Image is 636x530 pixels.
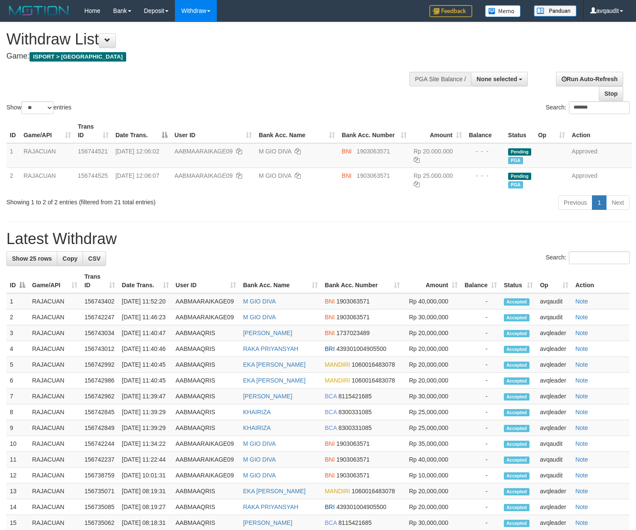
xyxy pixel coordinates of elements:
[172,452,240,468] td: AABMAARAIKAGE09
[172,436,240,452] td: AABMAARAIKAGE09
[535,119,568,143] th: Op: activate to sort column ascending
[536,341,572,357] td: avqleader
[342,172,352,179] span: BNI
[505,119,535,143] th: Status
[485,5,521,17] img: Button%20Memo.svg
[78,172,108,179] span: 156744525
[461,325,500,341] td: -
[118,499,172,515] td: [DATE] 08:19:27
[172,325,240,341] td: AABMAAQRIS
[469,147,501,156] div: - - -
[172,341,240,357] td: AABMAAQRIS
[325,345,334,352] span: BRI
[325,298,334,305] span: BNI
[469,171,501,180] div: - - -
[461,468,500,483] td: -
[403,436,461,452] td: Rp 35,000,000
[118,309,172,325] td: [DATE] 11:46:23
[504,441,530,448] span: Accepted
[81,357,118,373] td: 156742992
[29,404,81,420] td: RAJACUAN
[83,251,106,266] a: CSV
[536,468,572,483] td: avqaudit
[337,456,370,463] span: Copy 1903063571 to clipboard
[504,298,530,306] span: Accepted
[536,420,572,436] td: avqleader
[118,293,172,309] td: [DATE] 11:52:20
[118,373,172,389] td: [DATE] 11:40:45
[338,119,410,143] th: Bank Acc. Number: activate to sort column ascending
[337,345,387,352] span: Copy 439301004905500 to clipboard
[29,293,81,309] td: RAJACUAN
[171,119,255,143] th: User ID: activate to sort column ascending
[504,504,530,511] span: Accepted
[29,468,81,483] td: RAJACUAN
[81,436,118,452] td: 156742244
[81,373,118,389] td: 156742986
[575,503,588,510] a: Note
[325,472,334,479] span: BNI
[536,389,572,404] td: avqleader
[338,393,372,400] span: Copy 8115421685 to clipboard
[6,251,57,266] a: Show 25 rows
[74,119,112,143] th: Trans ID: activate to sort column ascending
[558,195,592,210] a: Previous
[461,436,500,452] td: -
[29,341,81,357] td: RAJACUAN
[337,503,387,510] span: Copy 439301004905500 to clipboard
[81,389,118,404] td: 156742962
[504,330,530,337] span: Accepted
[575,424,588,431] a: Note
[240,269,321,293] th: Bank Acc. Name: activate to sort column ascending
[504,456,530,464] span: Accepted
[325,361,350,368] span: MANDIRI
[29,436,81,452] td: RAJACUAN
[508,148,531,156] span: Pending
[536,373,572,389] td: avqleader
[546,251,630,264] label: Search:
[6,143,20,168] td: 1
[175,148,233,155] span: AABMAARAIKAGE09
[410,119,465,143] th: Amount: activate to sort column ascending
[599,86,623,101] a: Stop
[118,357,172,373] td: [DATE] 11:40:45
[575,345,588,352] a: Note
[172,499,240,515] td: AABMAAQRIS
[6,389,29,404] td: 7
[568,168,632,192] td: Approved
[575,456,588,463] a: Note
[508,181,523,188] span: PGA
[461,341,500,357] td: -
[81,468,118,483] td: 156738759
[325,409,337,415] span: BCA
[403,341,461,357] td: Rp 20,000,000
[403,269,461,293] th: Amount: activate to sort column ascending
[6,119,20,143] th: ID
[403,373,461,389] td: Rp 20,000,000
[172,420,240,436] td: AABMAAQRIS
[6,483,29,499] td: 13
[575,314,588,321] a: Note
[403,452,461,468] td: Rp 40,000,000
[536,499,572,515] td: avqleader
[536,404,572,420] td: avqleader
[115,172,159,179] span: [DATE] 12:06:07
[81,325,118,341] td: 156743034
[338,424,372,431] span: Copy 8300331085 to clipboard
[403,389,461,404] td: Rp 30,000,000
[6,325,29,341] td: 3
[29,373,81,389] td: RAJACUAN
[29,452,81,468] td: RAJACUAN
[243,393,292,400] a: [PERSON_NAME]
[536,309,572,325] td: avqaudit
[6,309,29,325] td: 2
[243,424,271,431] a: KHAIRIZA
[6,341,29,357] td: 4
[81,293,118,309] td: 156743402
[6,436,29,452] td: 10
[243,345,298,352] a: RAKA PRIYANSYAH
[325,424,337,431] span: BCA
[414,148,453,155] span: Rp 20.000.000
[243,361,305,368] a: EKA [PERSON_NAME]
[504,346,530,353] span: Accepted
